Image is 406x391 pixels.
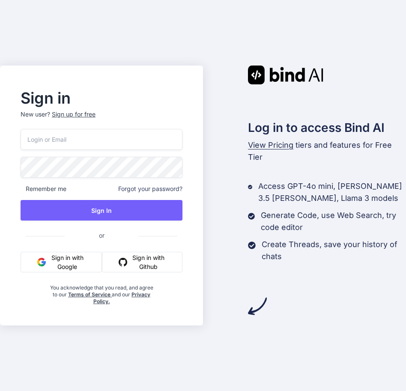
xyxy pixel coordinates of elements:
button: Sign in with Github [102,252,182,272]
button: Sign In [21,200,182,221]
img: arrow [248,297,267,316]
span: or [65,225,139,246]
img: github [119,258,127,266]
p: New user? [21,110,182,129]
a: Terms of Service [68,291,112,298]
p: Create Threads, save your history of chats [262,239,406,263]
p: Access GPT-4o mini, [PERSON_NAME] 3.5 [PERSON_NAME], Llama 3 models [258,180,406,204]
h2: Sign in [21,91,182,105]
img: google [37,258,46,266]
input: Login or Email [21,129,182,150]
div: You acknowledge that you read, and agree to our and our [48,279,155,305]
span: Remember me [21,185,66,193]
span: Forgot your password? [118,185,182,193]
span: View Pricing [248,140,293,149]
img: Bind AI logo [248,66,323,84]
a: Privacy Policy. [93,291,151,304]
button: Sign in with Google [21,252,102,272]
p: Generate Code, use Web Search, try code editor [261,209,406,233]
h2: Log in to access Bind AI [248,119,406,137]
div: Sign up for free [52,110,96,119]
p: tiers and features for Free Tier [248,139,406,163]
